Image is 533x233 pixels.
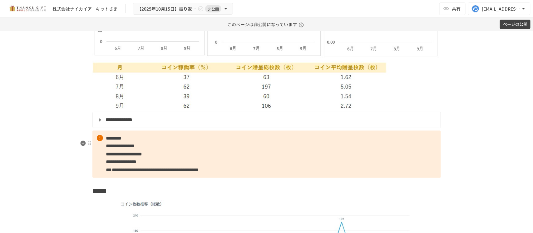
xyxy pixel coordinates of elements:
span: 【2025年10月15日】振り返りMTG [137,5,196,13]
button: [EMAIL_ADDRESS][DOMAIN_NAME] [468,2,531,15]
div: 株式会社ナイカイアーキットさま [52,6,118,12]
div: [EMAIL_ADDRESS][DOMAIN_NAME] [482,5,521,13]
span: 共有 [452,5,461,12]
button: ページの公開 [500,20,531,29]
button: 【2025年10月15日】振り返りMTG非公開 [133,3,233,15]
p: このページは非公開になっています [227,18,306,31]
button: 共有 [439,2,466,15]
img: mMP1OxWUAhQbsRWCurg7vIHe5HqDpP7qZo7fRoNLXQh [7,4,47,14]
span: 非公開 [205,6,221,12]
